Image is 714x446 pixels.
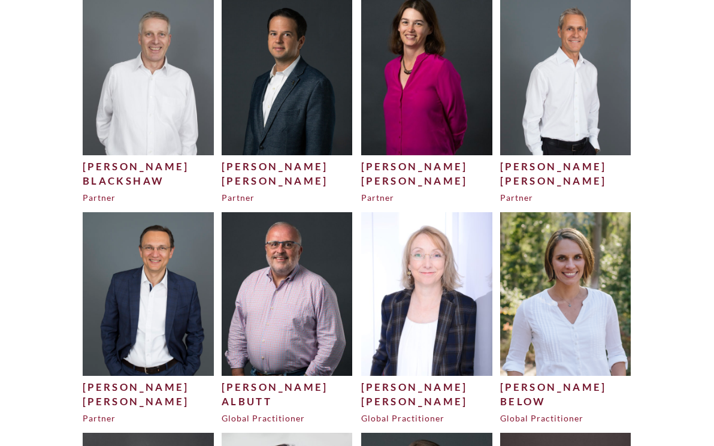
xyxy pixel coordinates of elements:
div: Albutt [222,394,353,409]
div: Partner [83,412,214,424]
div: [PERSON_NAME] [222,380,353,394]
div: Global Practitioner [361,412,492,424]
div: Global Practitioner [222,412,353,424]
div: Partner [500,192,631,204]
img: Graham-A-500x625.jpg [222,212,353,376]
div: [PERSON_NAME] [222,174,353,188]
a: [PERSON_NAME]BelowGlobal Practitioner [500,212,631,424]
div: [PERSON_NAME] [83,159,214,174]
a: [PERSON_NAME][PERSON_NAME]Global Practitioner [361,212,492,424]
div: [PERSON_NAME] [83,380,214,394]
div: Partner [222,192,353,204]
div: [PERSON_NAME] [361,159,492,174]
div: Blackshaw [83,174,214,188]
div: [PERSON_NAME] [361,394,492,409]
a: [PERSON_NAME][PERSON_NAME]Partner [83,212,214,424]
a: [PERSON_NAME]AlbuttGlobal Practitioner [222,212,353,424]
div: Partner [361,192,492,204]
div: [PERSON_NAME] [222,159,353,174]
div: [PERSON_NAME] [500,174,631,188]
div: Global Practitioner [500,412,631,424]
img: Camilla-Beglan-1-500x625.jpg [361,212,492,376]
div: [PERSON_NAME] [361,174,492,188]
div: Below [500,394,631,409]
img: Chantal-1-500x625.png [500,212,631,376]
div: [PERSON_NAME] [500,159,631,174]
div: [PERSON_NAME] [361,380,492,394]
div: [PERSON_NAME] [83,394,214,409]
div: Partner [83,192,214,204]
div: [PERSON_NAME] [500,380,631,394]
img: Philipp-Spannuth-Website-500x625.jpg [83,212,214,376]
